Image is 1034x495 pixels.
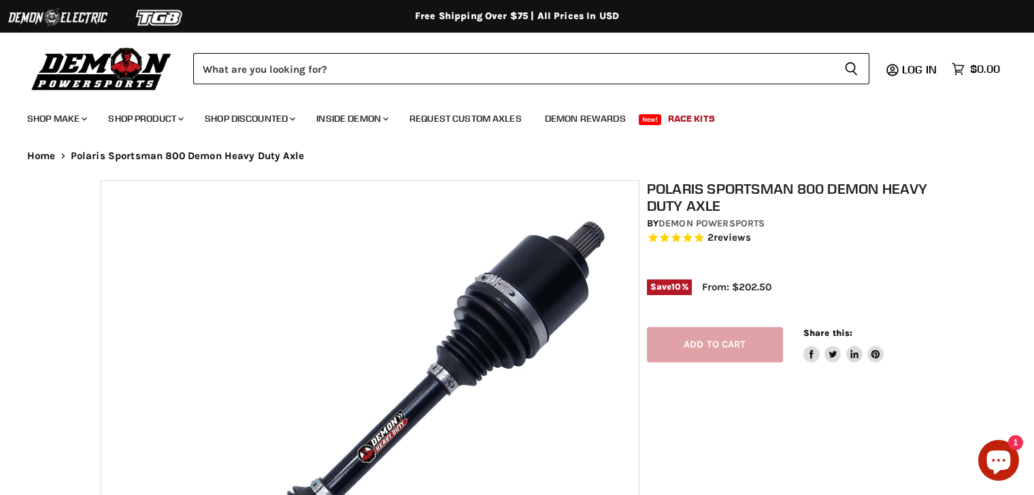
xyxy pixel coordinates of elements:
span: New! [639,114,662,125]
div: by [647,216,941,231]
button: Search [833,53,869,84]
a: Request Custom Axles [399,105,532,133]
inbox-online-store-chat: Shopify online store chat [974,440,1023,484]
a: Inside Demon [306,105,397,133]
a: Home [27,150,56,162]
a: Log in [896,63,945,75]
span: Share this: [803,328,852,338]
span: $0.00 [970,63,1000,75]
a: Demon Powersports [658,218,765,229]
span: 2 reviews [707,232,751,244]
a: Shop Product [98,105,192,133]
h1: Polaris Sportsman 800 Demon Heavy Duty Axle [647,180,941,214]
aside: Share this: [803,327,884,363]
span: Polaris Sportsman 800 Demon Heavy Duty Axle [71,150,304,162]
span: reviews [714,232,751,244]
span: From: $202.50 [702,281,771,293]
span: 10 [671,281,681,292]
span: Log in [902,63,937,76]
ul: Main menu [17,99,997,133]
a: Shop Discounted [195,105,303,133]
a: $0.00 [945,59,1007,79]
img: Demon Electric Logo 2 [7,5,109,31]
img: TGB Logo 2 [109,5,211,31]
span: Rated 5.0 out of 5 stars 2 reviews [647,231,941,245]
input: Search [193,53,833,84]
form: Product [193,53,869,84]
a: Shop Make [17,105,95,133]
span: Save % [647,279,692,294]
a: Race Kits [658,105,725,133]
img: Demon Powersports [27,44,176,92]
a: Demon Rewards [535,105,636,133]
